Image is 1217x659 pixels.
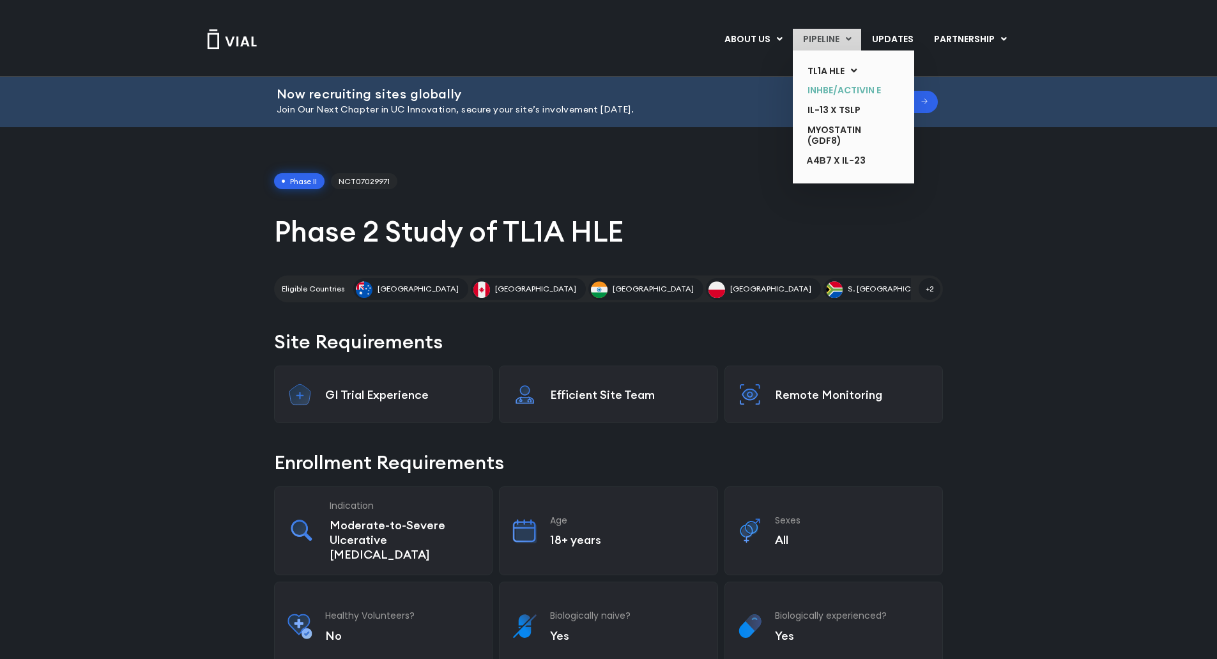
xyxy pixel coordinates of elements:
[924,29,1017,50] a: PARTNERSHIPMenu Toggle
[495,283,576,295] span: [GEOGRAPHIC_DATA]
[862,29,923,50] a: UPDATES
[378,283,459,295] span: [GEOGRAPHIC_DATA]
[331,173,397,190] span: NCT07029971
[550,515,705,526] h3: Age
[550,532,705,547] p: 18+ years
[797,61,891,81] a: TL1A HLEMenu Toggle
[330,500,479,511] h3: Indication
[797,81,891,100] a: INHBE/ACTIVIN E
[613,283,694,295] span: [GEOGRAPHIC_DATA]
[550,387,705,402] p: Efficient Site Team
[325,387,480,402] p: GI Trial Experience
[274,328,943,355] h2: Site Requirements
[919,278,940,300] span: +2
[325,628,480,643] p: No
[730,283,811,295] span: [GEOGRAPHIC_DATA]
[356,281,372,298] img: Australia
[775,515,930,526] h3: Sexes
[550,610,705,621] h3: Biologically naive?
[797,100,891,120] a: IL-13 x TSLP
[274,213,943,250] h1: Phase 2 Study of TL1A HLE
[330,518,479,562] p: Moderate-to-Severe Ulcerative [MEDICAL_DATA]
[277,103,804,117] p: Join Our Next Chapter in UC Innovation, secure your site’s involvement [DATE].
[325,610,480,621] h3: Healthy Volunteers?
[797,120,891,151] a: MYOSTATIN (GDF8)
[274,449,943,476] h2: Enrollment Requirements
[714,29,792,50] a: ABOUT USMenu Toggle
[550,628,705,643] p: Yes
[274,173,325,190] span: Phase II
[775,610,930,621] h3: Biologically experienced?
[282,283,344,295] h2: Eligible Countries
[848,283,938,295] span: S. [GEOGRAPHIC_DATA]
[797,151,891,171] a: α4β7 x IL-23
[793,29,861,50] a: PIPELINEMenu Toggle
[591,281,608,298] img: India
[277,87,804,101] h2: Now recruiting sites globally
[826,281,843,298] img: S. Africa
[473,281,490,298] img: Canada
[775,532,930,547] p: All
[775,387,930,402] p: Remote Monitoring
[708,281,725,298] img: Poland
[775,628,930,643] p: Yes
[206,29,257,49] img: Vial Logo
